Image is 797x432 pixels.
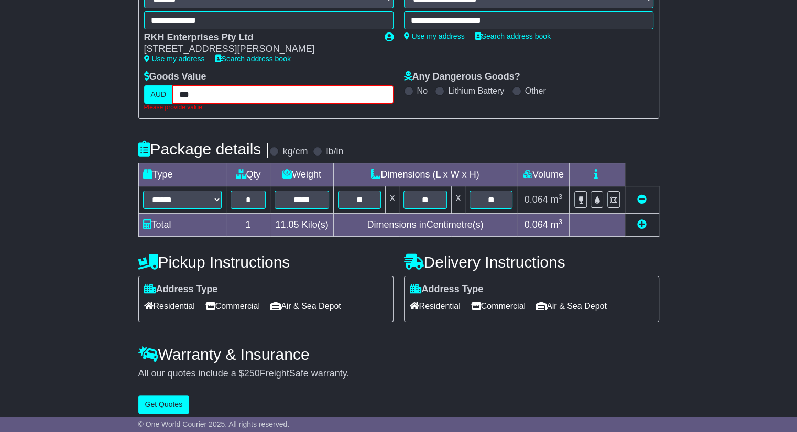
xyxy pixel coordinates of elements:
span: 0.064 [525,219,548,230]
label: Any Dangerous Goods? [404,71,520,83]
span: m [551,194,563,205]
span: Commercial [471,298,526,314]
a: Search address book [215,54,291,63]
div: [STREET_ADDRESS][PERSON_NAME] [144,43,374,55]
label: No [417,86,428,96]
a: Use my address [144,54,205,63]
div: All our quotes include a $ FreightSafe warranty. [138,368,659,380]
span: m [551,219,563,230]
label: Lithium Battery [448,86,504,96]
label: kg/cm [282,146,308,158]
span: 11.05 [276,219,299,230]
span: Air & Sea Depot [270,298,341,314]
h4: Pickup Instructions [138,253,394,271]
a: Remove this item [637,194,647,205]
label: Other [525,86,546,96]
td: Kilo(s) [270,214,333,237]
a: Use my address [404,32,465,40]
td: x [386,186,399,214]
span: Residential [410,298,461,314]
span: 0.064 [525,194,548,205]
h4: Package details | [138,140,270,158]
td: Weight [270,163,333,186]
td: Dimensions in Centimetre(s) [333,214,517,237]
label: AUD [144,85,173,104]
sup: 3 [559,193,563,201]
td: Qty [226,163,270,186]
a: Search address book [475,32,551,40]
h4: Warranty & Insurance [138,346,659,363]
button: Get Quotes [138,395,190,414]
div: RKH Enterprises Pty Ltd [144,32,374,43]
sup: 3 [559,218,563,226]
div: Please provide value [144,104,394,111]
span: Air & Sea Depot [536,298,607,314]
label: Address Type [410,284,484,295]
a: Add new item [637,219,647,230]
td: Total [138,214,226,237]
td: 1 [226,214,270,237]
td: x [451,186,465,214]
td: Type [138,163,226,186]
span: Commercial [205,298,260,314]
td: Dimensions (L x W x H) [333,163,517,186]
label: Goods Value [144,71,206,83]
td: Volume [517,163,570,186]
label: Address Type [144,284,218,295]
h4: Delivery Instructions [404,253,659,271]
label: lb/in [326,146,343,158]
span: 250 [244,368,260,379]
span: © One World Courier 2025. All rights reserved. [138,420,290,428]
span: Residential [144,298,195,314]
